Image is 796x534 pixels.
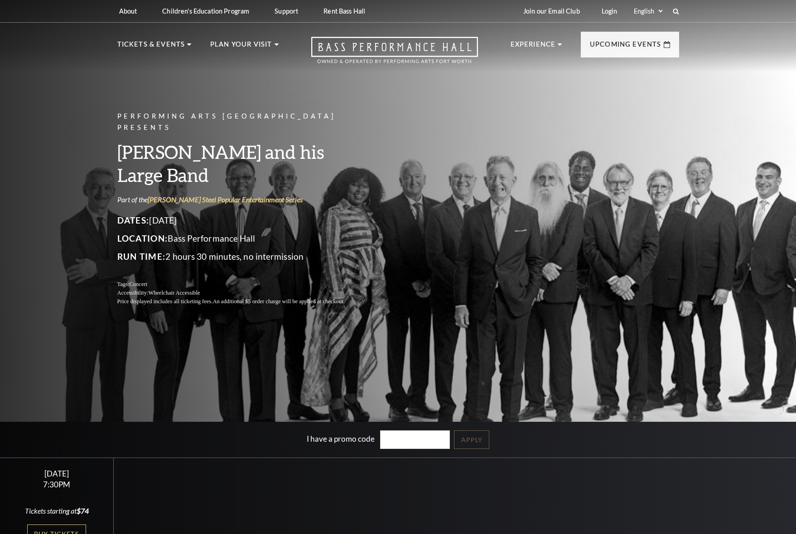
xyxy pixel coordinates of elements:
[590,39,661,55] p: Upcoming Events
[117,251,166,262] span: Run Time:
[212,298,344,305] span: An additional $5 order charge will be applied at checkout.
[117,39,185,55] p: Tickets & Events
[117,249,367,264] p: 2 hours 30 minutes, no intermission
[511,39,556,55] p: Experience
[117,231,367,246] p: Bass Performance Hall
[210,39,272,55] p: Plan Your Visit
[117,233,168,243] span: Location:
[632,7,664,15] select: Select:
[11,481,103,488] div: 7:30PM
[129,281,147,287] span: Concert
[307,434,375,443] label: I have a promo code
[119,7,137,15] p: About
[117,280,367,289] p: Tags:
[162,7,249,15] p: Children's Education Program
[117,195,367,205] p: Part of the
[77,506,89,515] span: $74
[117,289,367,297] p: Accessibility:
[117,213,367,228] p: [DATE]
[148,195,303,204] a: [PERSON_NAME] Steel Popular Entertainment Series
[275,7,298,15] p: Support
[323,7,365,15] p: Rent Bass Hall
[117,111,367,133] p: Performing Arts [GEOGRAPHIC_DATA] Presents
[148,290,200,296] span: Wheelchair Accessible
[11,469,103,478] div: [DATE]
[117,297,367,306] p: Price displayed includes all ticketing fees.
[117,215,150,225] span: Dates:
[117,140,367,186] h3: [PERSON_NAME] and his Large Band
[11,506,103,516] div: Tickets starting at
